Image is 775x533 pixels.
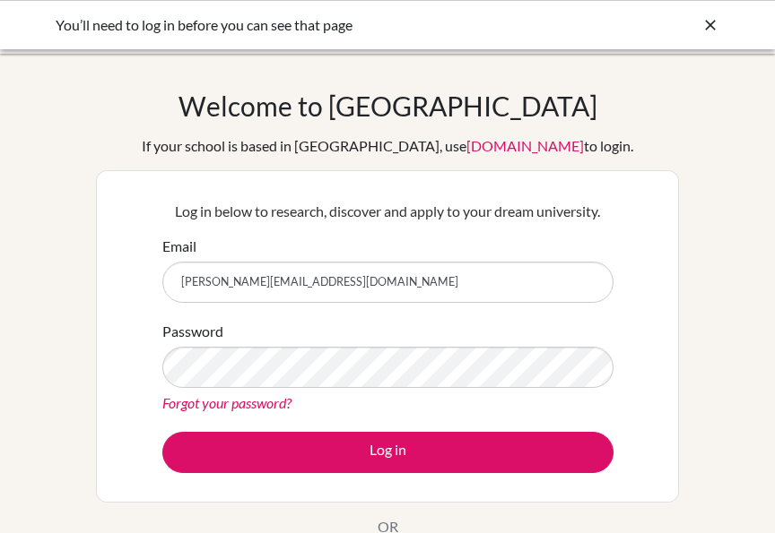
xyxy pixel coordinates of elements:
[162,201,614,222] p: Log in below to research, discover and apply to your dream university.
[162,236,196,257] label: Email
[142,135,633,157] div: If your school is based in [GEOGRAPHIC_DATA], use to login.
[179,90,597,122] h1: Welcome to [GEOGRAPHIC_DATA]
[466,137,584,154] a: [DOMAIN_NAME]
[162,394,292,411] a: Forgot your password?
[56,14,450,36] div: You’ll need to log in before you can see that page
[162,321,223,342] label: Password
[162,432,614,473] button: Log in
